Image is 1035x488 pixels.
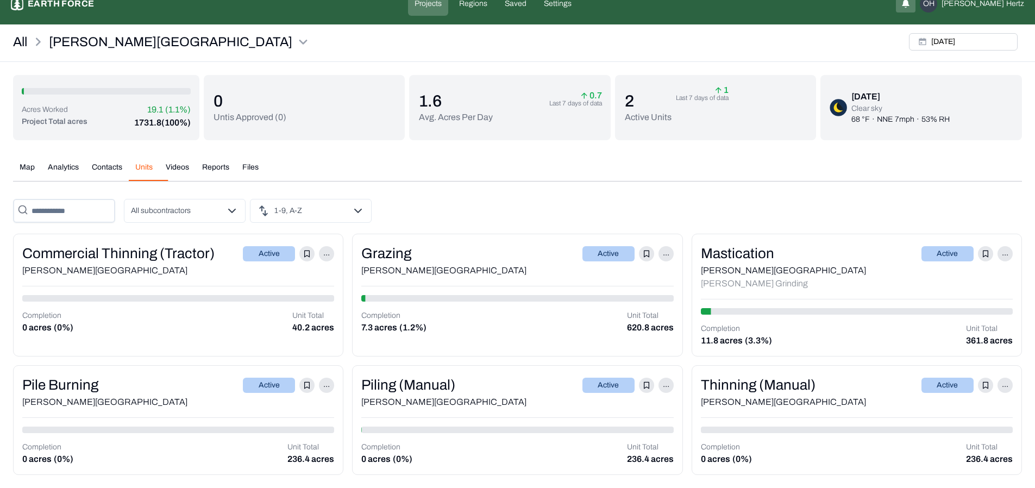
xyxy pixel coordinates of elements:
[22,104,68,115] p: Acres Worked
[243,246,295,261] div: Active
[419,91,493,111] p: 1.6
[715,87,729,93] p: 1
[236,162,265,181] button: Files
[22,310,73,321] p: Completion
[214,111,286,124] p: Untis Approved ( 0 )
[701,334,743,347] p: 11.8 acres
[627,453,674,466] p: 236.4 acres
[582,378,635,393] div: Active
[287,442,334,453] p: Unit Total
[22,374,98,396] div: Pile Burning
[851,103,950,114] p: Clear sky
[966,442,1013,453] p: Unit Total
[22,396,334,409] div: [PERSON_NAME][GEOGRAPHIC_DATA]
[917,114,919,125] p: ·
[361,321,397,334] p: 7.3 acres
[745,334,772,347] p: (3.3%)
[998,378,1013,393] p: ...
[701,442,752,453] p: Completion
[361,243,411,264] div: Grazing
[243,378,295,393] div: Active
[676,93,729,102] p: Last 7 days of data
[658,246,674,261] p: ...
[966,334,1013,347] p: 361.8 acres
[361,396,673,409] div: [PERSON_NAME][GEOGRAPHIC_DATA]
[877,114,914,125] p: NNE 7mph
[701,453,730,466] p: 0 acres
[625,111,672,124] p: Active Units
[851,114,870,125] p: 68 °F
[625,91,672,111] p: 2
[851,90,950,103] div: [DATE]
[581,92,602,99] p: 0.7
[581,92,587,99] img: arrow
[22,321,52,334] p: 0 acres
[701,277,1013,290] div: [PERSON_NAME] Grinding
[319,246,334,261] p: ...
[921,378,974,393] div: Active
[701,374,816,396] div: Thinning (Manual)
[361,264,673,277] div: [PERSON_NAME][GEOGRAPHIC_DATA]
[214,91,286,111] p: 0
[13,33,27,51] a: All
[22,264,334,277] div: [PERSON_NAME][GEOGRAPHIC_DATA]
[361,453,391,466] p: 0 acres
[966,323,1013,334] p: Unit Total
[129,162,159,181] button: Units
[393,453,412,466] p: (0%)
[22,116,87,129] p: Project Total acres
[131,205,191,216] p: All subcontractors
[41,162,85,181] button: Analytics
[159,162,196,181] button: Videos
[292,321,334,334] p: 40.2 acres
[658,378,674,393] p: ...
[85,162,129,181] button: Contacts
[147,103,163,116] p: 19.1
[274,205,302,216] p: 1-9, A-Z
[49,33,292,51] p: [PERSON_NAME][GEOGRAPHIC_DATA]
[701,243,774,264] div: Mastication
[998,246,1013,261] p: ...
[292,310,334,321] p: Unit Total
[361,442,412,453] p: Completion
[830,99,847,116] img: clear-sky-night-D7zLJEpc.png
[549,99,602,108] p: Last 7 days of data
[361,374,455,396] div: Piling (Manual)
[54,453,73,466] p: (0%)
[627,321,674,334] p: 620.8 acres
[124,199,246,223] button: All subcontractors
[701,323,772,334] p: Completion
[54,321,73,334] p: (0%)
[921,114,950,125] p: 53% RH
[399,321,426,334] p: (1.2%)
[250,199,372,223] button: 1-9, A-Z
[13,162,41,181] button: Map
[872,114,875,125] p: ·
[22,453,52,466] p: 0 acres
[701,264,1013,277] div: [PERSON_NAME][GEOGRAPHIC_DATA]
[627,310,674,321] p: Unit Total
[361,310,426,321] p: Completion
[319,378,334,393] p: ...
[419,111,493,124] p: Avg. Acres Per Day
[134,116,191,129] p: 1731.8 (100%)
[627,442,674,453] p: Unit Total
[701,396,1013,409] div: [PERSON_NAME][GEOGRAPHIC_DATA]
[22,442,73,453] p: Completion
[287,453,334,466] p: 236.4 acres
[909,33,1018,51] button: [DATE]
[715,87,722,93] img: arrow
[921,246,974,261] div: Active
[966,453,1013,466] p: 236.4 acres
[22,243,215,264] div: Commercial Thinning (Tractor)
[582,246,635,261] div: Active
[165,103,191,116] p: (1.1%)
[196,162,236,181] button: Reports
[732,453,752,466] p: (0%)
